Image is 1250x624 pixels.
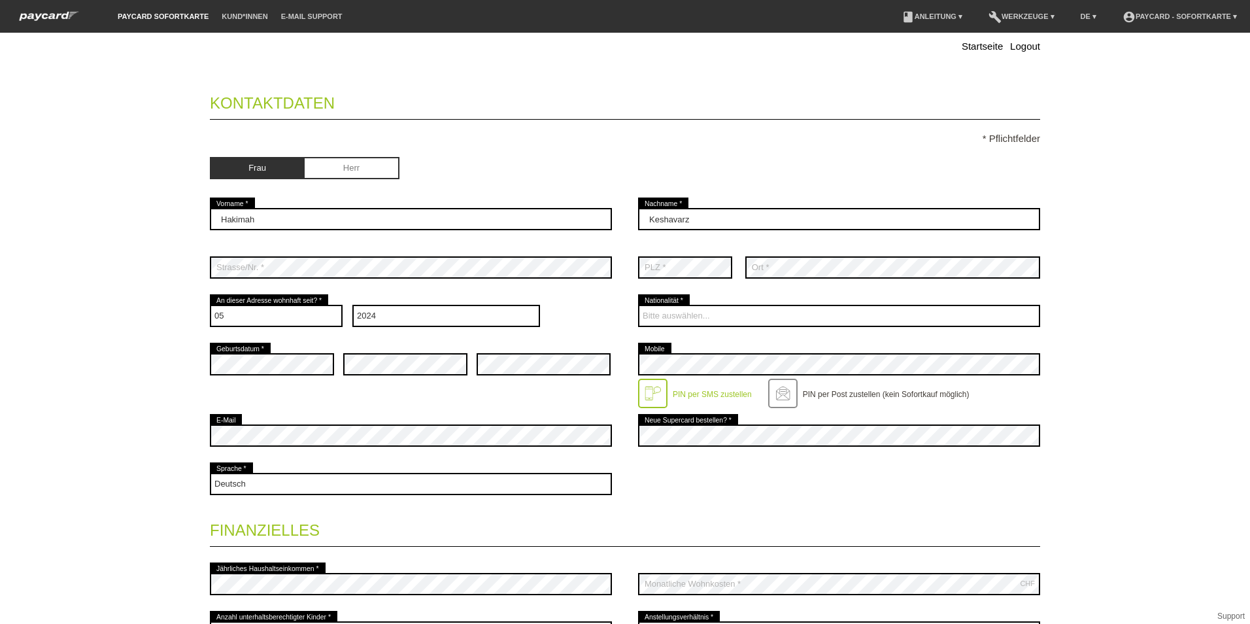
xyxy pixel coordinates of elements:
[673,390,752,399] label: PIN per SMS zustellen
[210,81,1040,120] legend: Kontaktdaten
[962,41,1003,52] a: Startseite
[13,9,85,23] img: paycard Sofortkarte
[982,12,1061,20] a: buildWerkzeuge ▾
[1074,12,1103,20] a: DE ▾
[1020,580,1035,587] div: CHF
[1116,12,1243,20] a: account_circlepaycard - Sofortkarte ▾
[988,10,1002,24] i: build
[902,10,915,24] i: book
[895,12,969,20] a: bookAnleitung ▾
[13,15,85,25] a: paycard Sofortkarte
[803,390,970,399] label: PIN per Post zustellen (kein Sofortkauf möglich)
[111,12,215,20] a: paycard Sofortkarte
[210,508,1040,547] legend: Finanzielles
[275,12,349,20] a: E-Mail Support
[1123,10,1136,24] i: account_circle
[215,12,274,20] a: Kund*innen
[1217,612,1245,621] a: Support
[1010,41,1040,52] a: Logout
[210,133,1040,144] p: * Pflichtfelder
